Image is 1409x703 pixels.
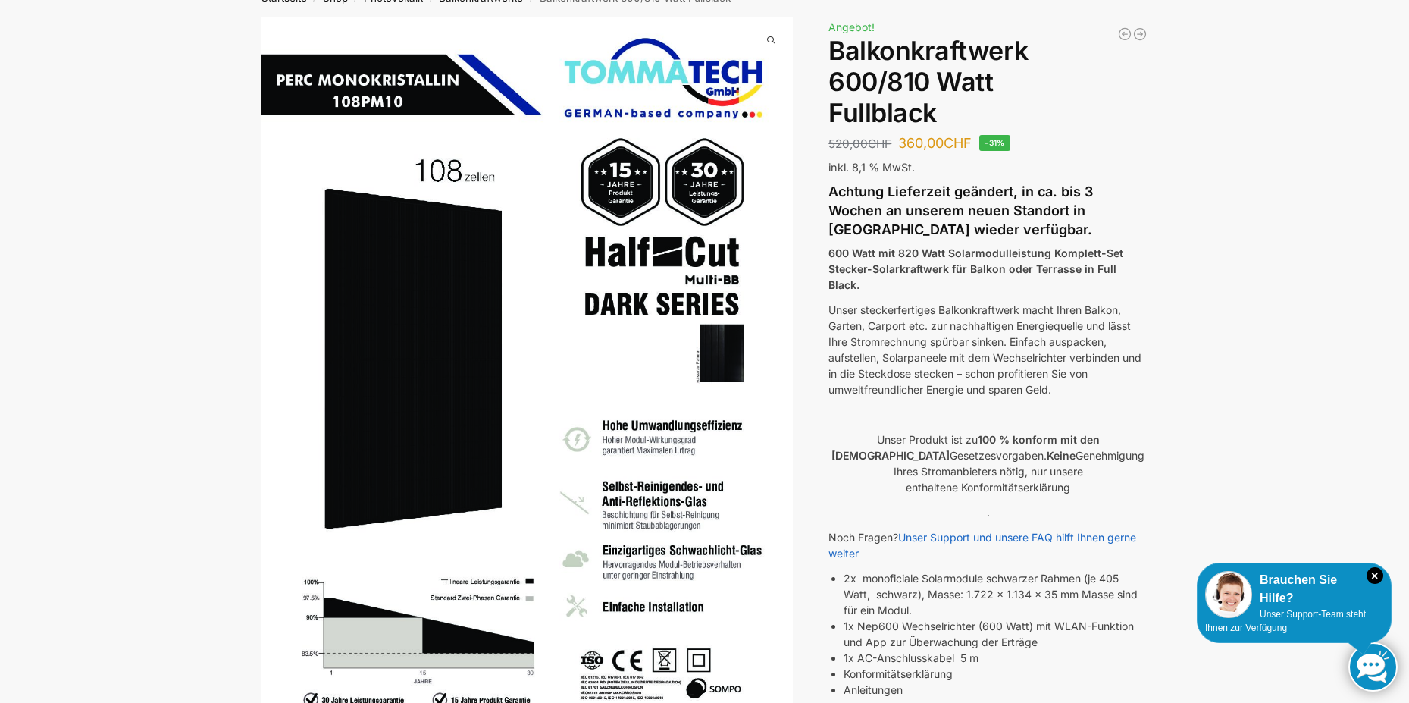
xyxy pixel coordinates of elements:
[1117,27,1132,42] a: Balkonkraftwerk 445/600 Watt Bificial
[979,135,1010,151] span: -31%
[828,20,875,33] span: Angebot!
[828,302,1148,397] p: Unser steckerfertiges Balkonkraftwerk macht Ihren Balkon, Garten, Carport etc. zur nachhaltigen E...
[844,618,1148,650] li: 1x Nep600 Wechselrichter (600 Watt) mit WLAN-Funktion und App zur Überwachung der Erträge
[1132,27,1148,42] a: 890/600 Watt Solarkraftwerk + 2,7 KW Batteriespeicher Genehmigungsfrei
[868,137,891,151] span: CHF
[844,650,1148,666] li: 1x AC-Anschlusskabel 5 m
[1205,571,1252,618] img: Customer service
[844,682,1148,698] li: Anleitungen
[828,504,1148,520] p: .
[828,432,1148,495] p: Unser Produkt ist zu Gesetzesvorgaben. Genehmigung Ihres Stromanbieters nötig, nur unsere enthalt...
[828,531,1136,560] a: Unser Support und unsere FAQ hilft Ihnen gerne weiter
[844,570,1148,618] li: 2x monoficiale Solarmodule schwarzer Rahmen (je 405 Watt, schwarz), Masse: 1.722 x 1.134 x 35 mm ...
[828,161,915,174] span: inkl. 8,1 % MwSt.
[828,246,1123,291] strong: 600 Watt mit 820 Watt Solarmodulleistung Komplett-Set Stecker-Solarkraftwerk für Balkon oder Terr...
[1367,567,1383,584] i: Schließen
[828,184,1093,237] strong: Achtung Lieferzeit geändert, in ca. bis 3 Wochen an unserem neuen Standort in [GEOGRAPHIC_DATA] w...
[828,529,1148,561] p: Noch Fragen?
[828,36,1148,128] h1: Balkonkraftwerk 600/810 Watt Fullblack
[1205,609,1366,633] span: Unser Support-Team steht Ihnen zur Verfügung
[1047,449,1076,462] strong: Keine
[944,135,972,151] span: CHF
[844,666,1148,682] li: Konformitätserklärung
[898,135,972,151] bdi: 360,00
[1205,571,1383,607] div: Brauchen Sie Hilfe?
[828,137,891,151] bdi: 520,00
